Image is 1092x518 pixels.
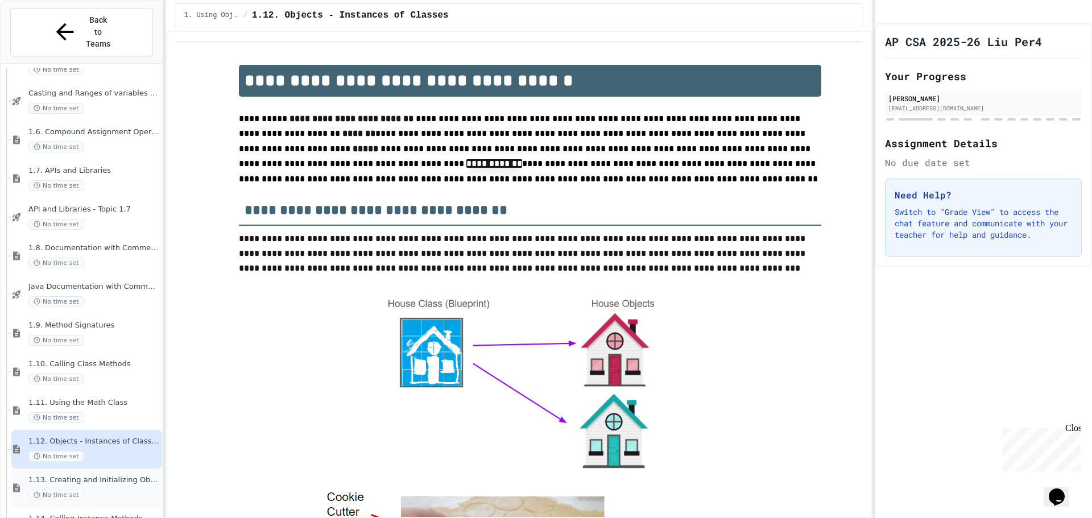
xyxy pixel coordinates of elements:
[28,127,160,137] span: 1.6. Compound Assignment Operators
[28,412,84,423] span: No time set
[28,335,84,346] span: No time set
[28,89,160,98] span: Casting and Ranges of variables - Quiz
[885,135,1082,151] h2: Assignment Details
[28,103,84,114] span: No time set
[885,34,1042,49] h1: AP CSA 2025-26 Liu Per4
[1044,473,1081,507] iframe: chat widget
[28,219,84,230] span: No time set
[28,437,160,446] span: 1.12. Objects - Instances of Classes
[28,64,84,75] span: No time set
[888,104,1078,113] div: [EMAIL_ADDRESS][DOMAIN_NAME]
[28,142,84,152] span: No time set
[5,5,78,72] div: Chat with us now!Close
[10,8,153,56] button: Back to Teams
[885,156,1082,169] div: No due date set
[243,11,247,20] span: /
[885,68,1082,84] h2: Your Progress
[28,258,84,268] span: No time set
[895,188,1072,202] h3: Need Help?
[28,398,160,408] span: 1.11. Using the Math Class
[85,14,111,50] span: Back to Teams
[252,9,449,22] span: 1.12. Objects - Instances of Classes
[895,206,1072,241] p: Switch to "Grade View" to access the chat feature and communicate with your teacher for help and ...
[888,93,1078,103] div: [PERSON_NAME]
[28,166,160,176] span: 1.7. APIs and Libraries
[28,321,160,330] span: 1.9. Method Signatures
[28,451,84,462] span: No time set
[998,423,1081,471] iframe: chat widget
[184,11,239,20] span: 1. Using Objects and Methods
[28,374,84,384] span: No time set
[28,490,84,500] span: No time set
[28,180,84,191] span: No time set
[28,359,160,369] span: 1.10. Calling Class Methods
[28,296,84,307] span: No time set
[28,282,160,292] span: Java Documentation with Comments - Topic 1.8
[28,243,160,253] span: 1.8. Documentation with Comments and Preconditions
[28,205,160,214] span: API and Libraries - Topic 1.7
[28,475,160,485] span: 1.13. Creating and Initializing Objects: Constructors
